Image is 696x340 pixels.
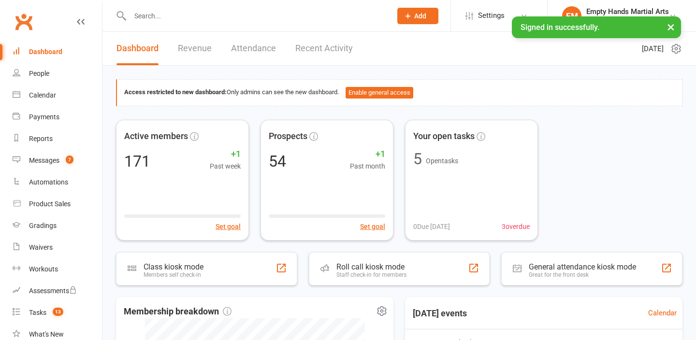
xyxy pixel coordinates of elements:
[13,280,102,302] a: Assessments
[13,85,102,106] a: Calendar
[13,193,102,215] a: Product Sales
[13,258,102,280] a: Workouts
[648,307,677,319] a: Calendar
[13,302,102,324] a: Tasks 13
[124,305,232,319] span: Membership breakdown
[29,113,59,121] div: Payments
[662,16,680,37] button: ×
[13,150,102,171] a: Messages 7
[66,156,73,164] span: 7
[562,6,581,26] div: EM
[29,287,77,295] div: Assessments
[529,262,636,271] div: General attendance kiosk mode
[53,308,63,316] span: 13
[13,63,102,85] a: People
[405,305,475,322] h3: [DATE] events
[29,156,59,164] div: Messages
[29,91,56,99] div: Calendar
[13,237,102,258] a: Waivers
[124,88,227,96] strong: Access restricted to new dashboard:
[13,128,102,150] a: Reports
[124,129,188,143] span: Active members
[178,32,212,65] a: Revenue
[413,129,475,143] span: Your open tasks
[295,32,353,65] a: Recent Activity
[350,161,385,171] span: Past month
[397,8,438,24] button: Add
[124,87,675,99] div: Only admins can see the new dashboard.
[29,135,53,142] div: Reports
[586,16,669,25] div: Empty Hands Martial Arts
[29,330,64,338] div: What's New
[360,221,385,232] button: Set goal
[502,221,530,232] span: 3 overdue
[12,10,36,34] a: Clubworx
[350,147,385,161] span: +1
[13,41,102,63] a: Dashboard
[336,262,406,271] div: Roll call kiosk mode
[13,215,102,237] a: Gradings
[413,221,450,232] span: 0 Due [DATE]
[478,5,505,27] span: Settings
[29,200,71,208] div: Product Sales
[216,221,241,232] button: Set goal
[231,32,276,65] a: Attendance
[642,43,664,55] span: [DATE]
[413,151,422,167] div: 5
[29,48,62,56] div: Dashboard
[29,178,68,186] div: Automations
[210,161,241,171] span: Past week
[116,32,159,65] a: Dashboard
[346,87,413,99] button: Enable general access
[13,171,102,193] a: Automations
[144,262,203,271] div: Class kiosk mode
[426,157,458,165] span: Open tasks
[586,7,669,16] div: Empty Hands Martial Arts
[144,271,203,278] div: Members self check-in
[336,271,406,278] div: Staff check-in for members
[269,129,307,143] span: Prospects
[29,243,53,251] div: Waivers
[127,9,385,23] input: Search...
[124,154,150,169] div: 171
[29,222,57,229] div: Gradings
[29,309,46,316] div: Tasks
[210,147,241,161] span: +1
[269,154,286,169] div: 54
[521,23,599,32] span: Signed in successfully.
[529,271,636,278] div: Great for the front desk
[414,12,426,20] span: Add
[13,106,102,128] a: Payments
[29,70,49,77] div: People
[29,265,58,273] div: Workouts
